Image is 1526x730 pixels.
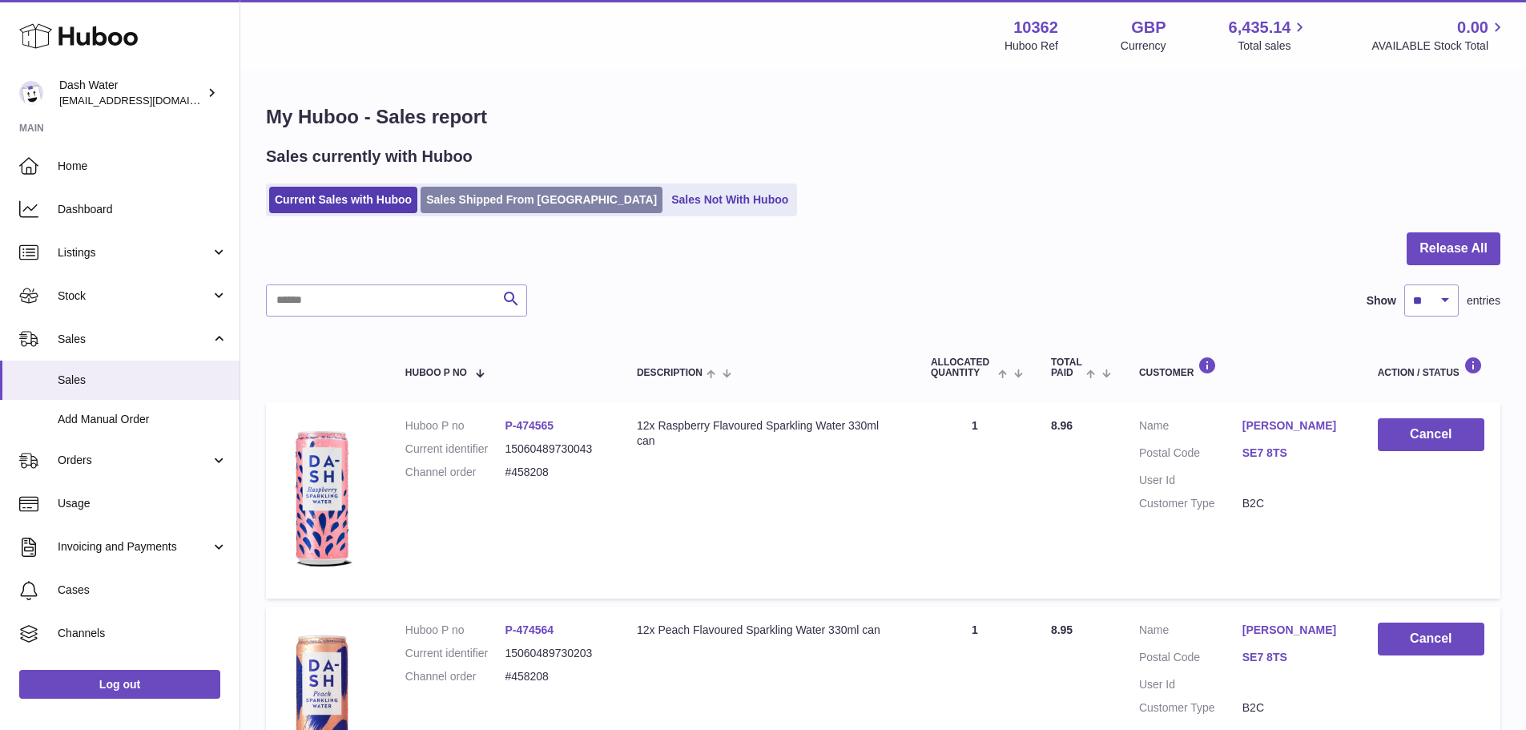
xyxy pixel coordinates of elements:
[58,159,227,174] span: Home
[1242,418,1346,434] a: [PERSON_NAME]
[1013,17,1058,38] strong: 10362
[505,419,554,432] a: P-474565
[58,539,211,555] span: Invoicing and Payments
[1378,357,1484,378] div: Action / Status
[405,623,505,638] dt: Huboo P no
[1242,496,1346,511] dd: B2C
[58,332,211,347] span: Sales
[421,187,662,213] a: Sales Shipped From [GEOGRAPHIC_DATA]
[1407,232,1500,265] button: Release All
[58,453,211,468] span: Orders
[1139,418,1242,438] dt: Name
[1139,446,1242,465] dt: Postal Code
[405,465,505,480] dt: Channel order
[637,623,899,638] div: 12x Peach Flavoured Sparkling Water 330ml can
[58,202,227,217] span: Dashboard
[1371,38,1507,54] span: AVAILABLE Stock Total
[58,412,227,427] span: Add Manual Order
[915,402,1035,599] td: 1
[59,94,236,107] span: [EMAIL_ADDRESS][DOMAIN_NAME]
[1242,623,1346,638] a: [PERSON_NAME]
[405,442,505,457] dt: Current identifier
[505,465,605,480] dd: #458208
[1467,293,1500,309] span: entries
[1457,17,1488,38] span: 0.00
[1139,496,1242,511] dt: Customer Type
[1005,38,1058,54] div: Huboo Ref
[1378,418,1484,451] button: Cancel
[269,187,417,213] a: Current Sales with Huboo
[1139,473,1242,488] dt: User Id
[19,81,43,105] img: internalAdmin-10362@internal.huboo.com
[1139,623,1242,642] dt: Name
[1139,677,1242,692] dt: User Id
[58,373,227,388] span: Sales
[505,646,605,661] dd: 15060489730203
[931,357,994,378] span: ALLOCATED Quantity
[1371,17,1507,54] a: 0.00 AVAILABLE Stock Total
[58,288,211,304] span: Stock
[505,623,554,636] a: P-474564
[405,418,505,434] dt: Huboo P no
[1242,446,1346,461] a: SE7 8TS
[666,187,794,213] a: Sales Not With Huboo
[405,669,505,684] dt: Channel order
[1051,419,1073,432] span: 8.96
[405,646,505,661] dt: Current identifier
[59,78,203,108] div: Dash Water
[1229,17,1310,54] a: 6,435.14 Total sales
[266,146,473,167] h2: Sales currently with Huboo
[505,442,605,457] dd: 15060489730043
[19,670,220,699] a: Log out
[637,418,899,449] div: 12x Raspberry Flavoured Sparkling Water 330ml can
[266,104,1500,130] h1: My Huboo - Sales report
[1139,700,1242,716] dt: Customer Type
[505,669,605,684] dd: #458208
[1378,623,1484,655] button: Cancel
[1131,17,1166,38] strong: GBP
[1121,38,1166,54] div: Currency
[1238,38,1309,54] span: Total sales
[58,496,227,511] span: Usage
[405,368,467,378] span: Huboo P no
[1367,293,1396,309] label: Show
[1242,650,1346,665] a: SE7 8TS
[1242,700,1346,716] dd: B2C
[1229,17,1291,38] span: 6,435.14
[637,368,703,378] span: Description
[1139,357,1346,378] div: Customer
[1051,623,1073,636] span: 8.95
[282,418,362,579] img: 103621706197785.png
[58,583,227,598] span: Cases
[58,626,227,641] span: Channels
[1139,650,1242,669] dt: Postal Code
[1051,357,1082,378] span: Total paid
[58,245,211,260] span: Listings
